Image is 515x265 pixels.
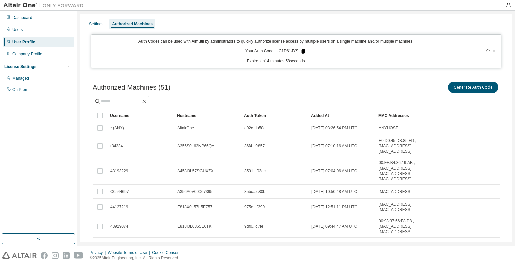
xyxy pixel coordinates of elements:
p: Expires in 14 minutes, 58 seconds [95,58,457,64]
span: 43193229 [110,168,128,174]
div: Auth Token [244,110,306,121]
div: Hostname [177,110,239,121]
p: Auth Codes can be used with Almutil by administrators to quickly authorize license access by mult... [95,39,457,44]
span: Authorized Machines (51) [93,84,170,91]
div: Managed [12,76,29,81]
span: 9df0...c7fe [244,224,263,229]
span: 44127219 [110,204,128,210]
div: License Settings [4,64,36,69]
span: [DATE] 07:10:16 AM UTC [311,143,357,149]
span: a92c...b50a [244,125,266,131]
span: A356S0L62NP66QA [177,143,214,149]
img: Altair One [3,2,87,9]
span: E818I0L6365E6TK [177,224,211,229]
div: User Profile [12,39,35,45]
div: Company Profile [12,51,42,57]
p: Your Auth Code is: C1D61JYS [245,48,306,54]
img: altair_logo.svg [2,252,37,259]
span: 36f4...9857 [244,143,265,149]
span: [MAC_ADDRESS] , [MAC_ADDRESS] , [MAC_ADDRESS] [379,241,425,257]
span: A356A0V00067395 [177,189,212,194]
button: Generate Auth Code [448,82,498,93]
div: On Prem [12,87,28,92]
span: [MAC_ADDRESS] , [MAC_ADDRESS] [379,202,425,212]
div: Dashboard [12,15,32,20]
span: [DATE] 10:50:48 AM UTC [311,189,357,194]
span: C0544697 [110,189,129,194]
span: * (ANY) [110,125,124,131]
span: [DATE] 12:51:11 PM UTC [311,204,357,210]
div: Users [12,27,23,32]
span: 975e...f399 [244,204,265,210]
div: Added At [311,110,373,121]
span: E0:D0:45:DB:85:FD , [MAC_ADDRESS] , [MAC_ADDRESS] [379,138,425,154]
div: Username [110,110,172,121]
span: E818X0L57L5E757 [177,204,212,210]
img: facebook.svg [41,252,48,259]
span: 43929074 [110,224,128,229]
span: [DATE] 03:26:54 PM UTC [311,125,357,131]
img: instagram.svg [52,252,59,259]
span: r34334 [110,143,123,149]
span: 85bc...c80b [244,189,265,194]
span: [DATE] 07:04:06 AM UTC [311,168,357,174]
span: 00:93:37:56:F8:D8 , [MAC_ADDRESS] , [MAC_ADDRESS] [379,218,425,235]
img: youtube.svg [74,252,83,259]
span: ANYHOST [379,125,398,131]
div: Authorized Machines [112,21,153,27]
span: [MAC_ADDRESS] [379,189,411,194]
span: 3591...03ac [244,168,266,174]
span: 00:FF:B4:36:19:AB , [MAC_ADDRESS] , [MAC_ADDRESS] , [MAC_ADDRESS] [379,160,425,182]
div: MAC Addresses [378,110,426,121]
span: AltairOne [177,125,194,131]
img: linkedin.svg [63,252,70,259]
div: Settings [89,21,103,27]
div: Cookie Consent [152,250,184,255]
p: © 2025 Altair Engineering, Inc. All Rights Reserved. [90,255,185,261]
span: [DATE] 09:44:47 AM UTC [311,224,357,229]
div: Website Terms of Use [108,250,152,255]
div: Privacy [90,250,108,255]
span: A458I0L57SGUXZX [177,168,213,174]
